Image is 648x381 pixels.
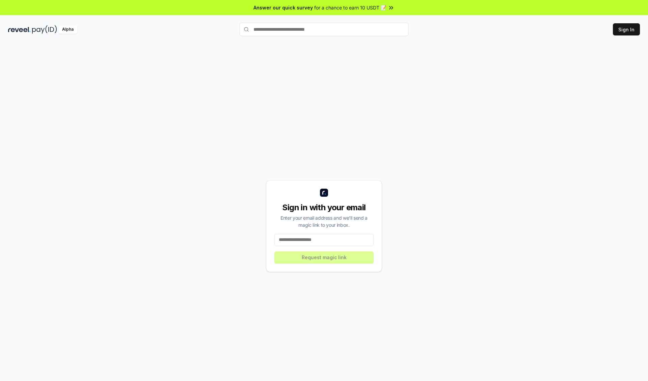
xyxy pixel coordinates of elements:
div: Sign in with your email [274,202,374,213]
div: Alpha [58,25,77,34]
img: pay_id [32,25,57,34]
button: Sign In [613,23,640,35]
span: Answer our quick survey [253,4,313,11]
img: logo_small [320,189,328,197]
img: reveel_dark [8,25,31,34]
span: for a chance to earn 10 USDT 📝 [314,4,386,11]
div: Enter your email address and we’ll send a magic link to your inbox. [274,214,374,228]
